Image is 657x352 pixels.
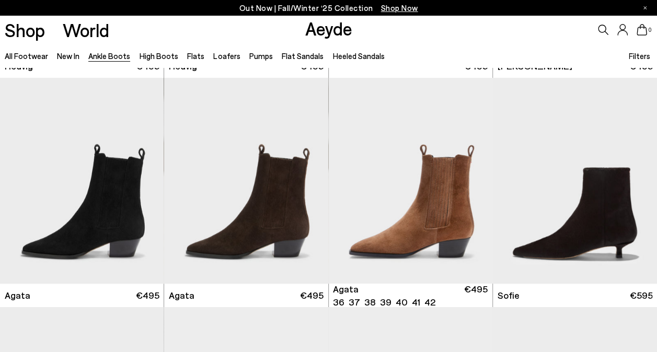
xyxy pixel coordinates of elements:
[57,51,79,61] a: New In
[629,51,650,61] span: Filters
[239,2,418,15] p: Out Now | Fall/Winter ‘25 Collection
[329,78,492,284] a: Next slide Previous slide
[333,283,359,296] span: Agata
[349,296,360,309] li: 37
[5,289,30,302] span: Agata
[282,51,324,61] a: Flat Sandals
[424,296,435,309] li: 42
[332,51,384,61] a: Heeled Sandals
[140,51,178,61] a: High Boots
[637,24,647,36] a: 0
[497,289,519,302] span: Sofie
[249,51,273,61] a: Pumps
[88,51,130,61] a: Ankle Boots
[169,289,194,302] span: Agata
[5,51,48,61] a: All Footwear
[412,296,420,309] li: 41
[187,51,204,61] a: Flats
[493,284,657,307] a: Sofie €595
[329,284,492,307] a: Agata 36 37 38 39 40 41 42 €495
[5,21,45,39] a: Shop
[329,78,493,284] div: 1 / 6
[364,296,376,309] li: 38
[493,78,657,284] img: Sofie Ponyhair Ankle Boots
[380,296,391,309] li: 39
[300,289,324,302] span: €495
[136,289,159,302] span: €495
[629,289,652,302] span: €595
[329,78,493,284] img: Agata Suede Ankle Boots
[464,283,488,309] span: €495
[305,17,352,39] a: Aeyde
[333,296,432,309] ul: variant
[164,78,328,284] img: Agata Suede Ankle Boots
[647,27,652,33] span: 0
[164,284,328,307] a: Agata €495
[63,21,109,39] a: World
[333,296,344,309] li: 36
[381,3,418,13] span: Navigate to /collections/new-in
[213,51,240,61] a: Loafers
[396,296,408,309] li: 40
